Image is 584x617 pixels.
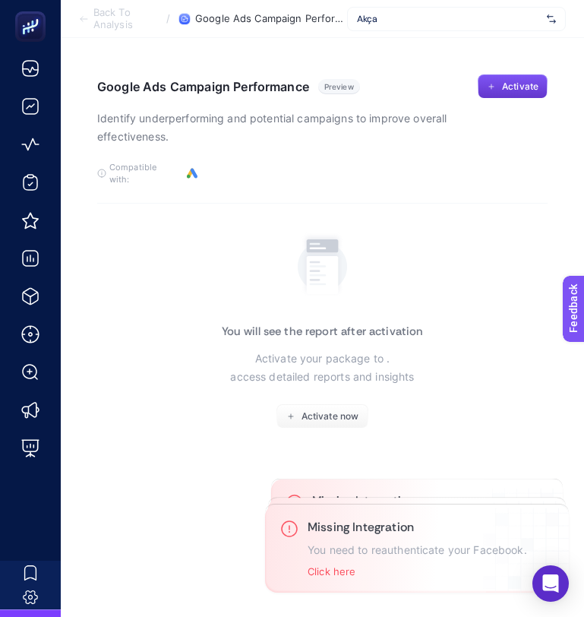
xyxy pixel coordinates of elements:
[324,82,354,91] span: Preview
[301,410,358,422] span: Activate now
[109,161,178,185] span: Compatible with:
[276,404,368,429] button: Activate now
[308,544,527,556] p: You need to reauthenticate your Facebook.
[195,13,347,25] span: Google Ads Campaign Performance
[502,81,538,93] span: Activate
[93,7,157,30] span: Back To Analysis
[222,325,424,337] h3: You will see the report after activation
[532,565,569,602] div: Open Intercom Messenger
[547,11,556,27] img: svg%3e
[9,5,58,17] span: Feedback
[308,565,355,577] button: Click here
[97,109,478,146] p: Identify underperforming and potential campaigns to improve overall effectiveness.
[166,12,170,24] span: /
[478,74,548,99] button: Activate
[308,520,527,535] h3: Missing Integration
[312,494,548,508] h3: Missing Integration
[230,350,414,386] p: Activate your package to . access detailed reports and insights
[357,13,541,25] span: Akça
[97,79,309,94] h1: Google Ads Campaign Performance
